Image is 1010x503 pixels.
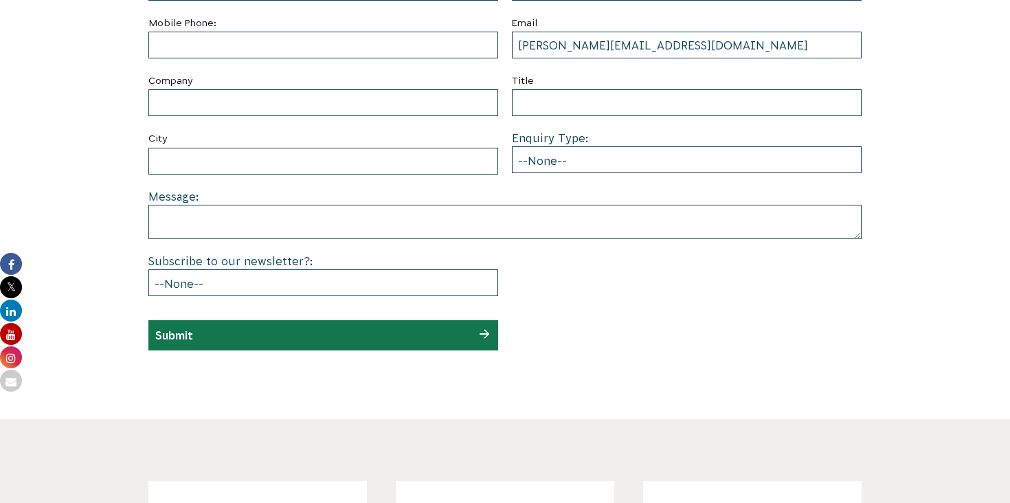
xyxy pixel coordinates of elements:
label: Company [148,72,498,89]
label: Title [512,72,862,89]
select: Subscribe to our newsletter? [148,269,498,296]
select: Enquiry Type [512,146,862,173]
div: Subscribe to our newsletter?: [148,253,498,296]
iframe: reCAPTCHA [512,253,721,306]
input: Submit [155,329,193,342]
label: Email [512,14,862,32]
div: Message: [148,188,862,239]
label: Mobile Phone: [148,14,498,32]
label: City [148,130,498,147]
div: Enquiry Type: [512,130,862,173]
